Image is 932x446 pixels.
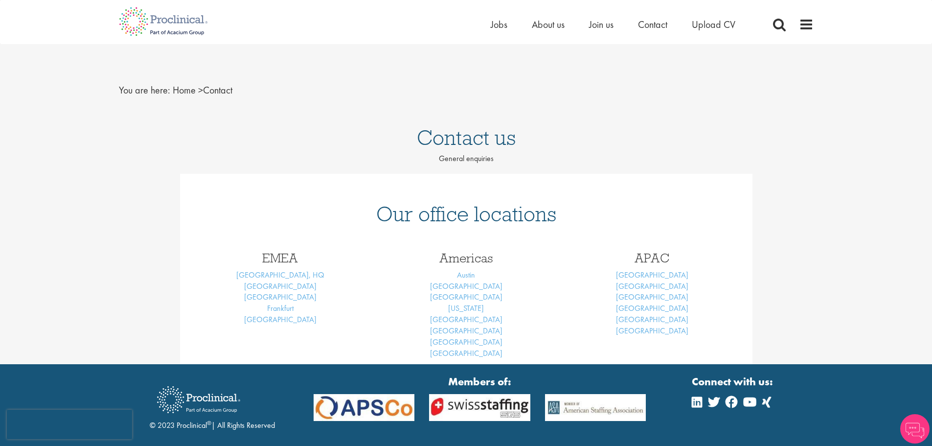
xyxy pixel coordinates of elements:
a: Upload CV [692,18,735,31]
a: Join us [589,18,614,31]
img: APSCo [306,394,422,421]
a: [GEOGRAPHIC_DATA] [616,281,688,291]
strong: Members of: [314,374,646,389]
a: Frankfurt [267,303,294,313]
a: [GEOGRAPHIC_DATA] [244,292,317,302]
a: [GEOGRAPHIC_DATA] [430,326,502,336]
a: [GEOGRAPHIC_DATA] [244,314,317,325]
a: [GEOGRAPHIC_DATA] [244,281,317,291]
span: You are here: [119,84,170,96]
a: [GEOGRAPHIC_DATA] [616,326,688,336]
a: About us [532,18,565,31]
strong: Connect with us: [692,374,775,389]
h3: APAC [567,252,738,264]
a: [GEOGRAPHIC_DATA] [616,314,688,325]
a: [GEOGRAPHIC_DATA] [616,292,688,302]
a: [GEOGRAPHIC_DATA] [616,270,688,280]
h3: EMEA [195,252,366,264]
sup: ® [207,419,211,427]
iframe: reCAPTCHA [7,410,132,439]
a: Jobs [491,18,507,31]
a: [GEOGRAPHIC_DATA] [616,303,688,313]
a: [US_STATE] [448,303,484,313]
img: APSCo [538,394,654,421]
div: © 2023 Proclinical | All Rights Reserved [150,379,275,431]
a: [GEOGRAPHIC_DATA] [430,281,502,291]
a: Austin [457,270,475,280]
h1: Our office locations [195,203,738,225]
img: APSCo [422,394,538,421]
span: > [198,84,203,96]
a: [GEOGRAPHIC_DATA] [430,348,502,358]
a: Contact [638,18,667,31]
img: Chatbot [900,414,930,444]
span: Contact [173,84,232,96]
img: Proclinical Recruitment [150,379,248,420]
a: [GEOGRAPHIC_DATA], HQ [236,270,324,280]
a: [GEOGRAPHIC_DATA] [430,337,502,347]
h3: Americas [381,252,552,264]
a: [GEOGRAPHIC_DATA] [430,314,502,325]
a: breadcrumb link to Home [173,84,196,96]
a: [GEOGRAPHIC_DATA] [430,292,502,302]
